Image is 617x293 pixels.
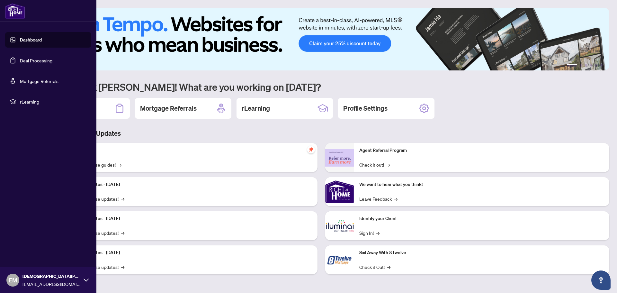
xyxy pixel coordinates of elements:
button: 1 [567,64,577,67]
h2: Mortgage Referrals [140,104,197,113]
p: Platform Updates - [DATE] [67,249,312,256]
h2: rLearning [242,104,270,113]
img: We want to hear what you think! [325,177,354,206]
img: Identify your Client [325,211,354,240]
img: Agent Referral Program [325,149,354,167]
button: 3 [585,64,587,67]
a: Dashboard [20,37,42,43]
span: → [121,229,124,236]
span: → [118,161,121,168]
h2: Profile Settings [343,104,388,113]
a: Check it Out!→ [359,263,390,270]
h3: Brokerage & Industry Updates [33,129,609,138]
img: Slide 0 [33,8,609,70]
span: → [121,195,124,202]
p: Platform Updates - [DATE] [67,181,312,188]
button: 5 [595,64,598,67]
a: Check it out!→ [359,161,390,168]
span: → [387,161,390,168]
span: → [387,263,390,270]
button: Open asap [591,270,611,290]
span: → [394,195,398,202]
img: Sail Away With 8Twelve [325,245,354,274]
span: rLearning [20,98,87,105]
span: pushpin [307,146,315,153]
span: EM [9,276,17,285]
button: 4 [590,64,593,67]
p: Agent Referral Program [359,147,604,154]
p: Platform Updates - [DATE] [67,215,312,222]
p: Self-Help [67,147,312,154]
a: Sign In!→ [359,229,380,236]
a: Mortgage Referrals [20,78,58,84]
a: Deal Processing [20,58,52,63]
button: 6 [600,64,603,67]
button: 2 [580,64,582,67]
span: → [376,229,380,236]
img: logo [5,3,25,19]
h1: Welcome back [PERSON_NAME]! What are you working on [DATE]? [33,81,609,93]
span: [DEMOGRAPHIC_DATA][PERSON_NAME] [22,273,80,280]
p: We want to hear what you think! [359,181,604,188]
p: Identify your Client [359,215,604,222]
p: Sail Away With 8Twelve [359,249,604,256]
a: Leave Feedback→ [359,195,398,202]
span: → [121,263,124,270]
span: [EMAIL_ADDRESS][DOMAIN_NAME] [22,280,80,288]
